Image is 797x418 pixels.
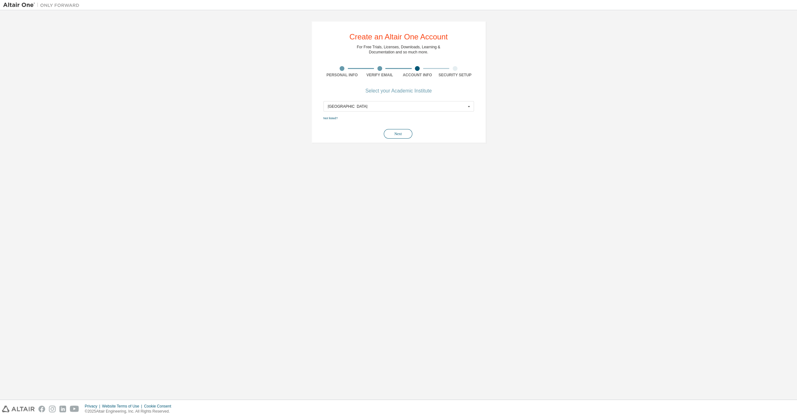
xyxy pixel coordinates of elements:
[399,72,436,78] div: Account Info
[144,404,175,409] div: Cookie Consent
[102,404,144,409] div: Website Terms of Use
[365,89,432,93] div: Select your Academic Institute
[323,116,338,120] a: Not listed?
[85,404,102,409] div: Privacy
[349,33,448,41] div: Create an Altair One Account
[328,105,466,108] div: [GEOGRAPHIC_DATA]
[361,72,399,78] div: Verify Email
[85,409,175,414] p: © 2025 Altair Engineering, Inc. All Rights Reserved.
[2,406,35,412] img: altair_logo.svg
[436,72,474,78] div: Security Setup
[3,2,83,8] img: Altair One
[323,72,361,78] div: Personal Info
[38,406,45,412] img: facebook.svg
[384,129,412,139] button: Next
[59,406,66,412] img: linkedin.svg
[70,406,79,412] img: youtube.svg
[49,406,56,412] img: instagram.svg
[357,45,440,55] div: For Free Trials, Licenses, Downloads, Learning & Documentation and so much more.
